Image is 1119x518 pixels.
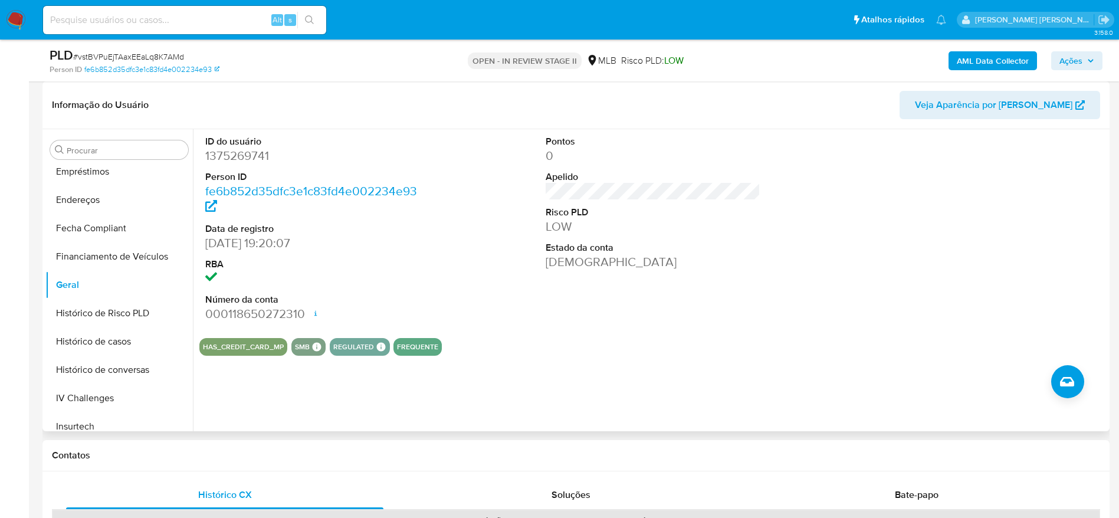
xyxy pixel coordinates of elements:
a: Sair [1098,14,1110,26]
a: fe6b852d35dfc3e1c83fd4e002234e93 [84,64,219,75]
button: Geral [45,271,193,299]
dd: [DEMOGRAPHIC_DATA] [546,254,761,270]
dt: Número da conta [205,293,421,306]
a: fe6b852d35dfc3e1c83fd4e002234e93 [205,182,417,216]
dt: Pontos [546,135,761,148]
span: 3.158.0 [1094,28,1113,37]
button: IV Challenges [45,384,193,412]
span: LOW [664,54,684,67]
button: Histórico de Risco PLD [45,299,193,327]
button: Endereços [45,186,193,214]
input: Procurar [67,145,183,156]
span: Soluções [552,488,590,501]
button: Procurar [55,145,64,155]
dt: Apelido [546,171,761,183]
dd: LOW [546,218,761,235]
span: s [288,14,292,25]
b: PLD [50,45,73,64]
dt: RBA [205,258,421,271]
button: search-icon [297,12,321,28]
b: Person ID [50,64,82,75]
button: Empréstimos [45,158,193,186]
dt: ID do usuário [205,135,421,148]
button: Ações [1051,51,1102,70]
button: Fecha Compliant [45,214,193,242]
dd: [DATE] 19:20:07 [205,235,421,251]
span: Bate-papo [895,488,938,501]
dd: 1375269741 [205,147,421,164]
dd: 000118650272310 [205,306,421,322]
span: Histórico CX [198,488,252,501]
dt: Risco PLD [546,206,761,219]
button: AML Data Collector [949,51,1037,70]
span: Atalhos rápidos [861,14,924,26]
dd: 0 [546,147,761,164]
span: Veja Aparência por [PERSON_NAME] [915,91,1072,119]
h1: Contatos [52,450,1100,461]
input: Pesquise usuários ou casos... [43,12,326,28]
button: Histórico de conversas [45,356,193,384]
span: Alt [273,14,282,25]
p: lucas.santiago@mercadolivre.com [975,14,1094,25]
dt: Person ID [205,171,421,183]
dt: Data de registro [205,222,421,235]
span: # vstBVPuEjTAaxEEaLq8K7AMd [73,51,184,63]
button: Veja Aparência por [PERSON_NAME] [900,91,1100,119]
a: Notificações [936,15,946,25]
b: AML Data Collector [957,51,1029,70]
dt: Estado da conta [546,241,761,254]
button: Financiamento de Veículos [45,242,193,271]
button: Histórico de casos [45,327,193,356]
span: Risco PLD: [621,54,684,67]
div: MLB [586,54,616,67]
h1: Informação do Usuário [52,99,149,111]
p: OPEN - IN REVIEW STAGE II [468,53,582,69]
button: Insurtech [45,412,193,441]
span: Ações [1059,51,1082,70]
